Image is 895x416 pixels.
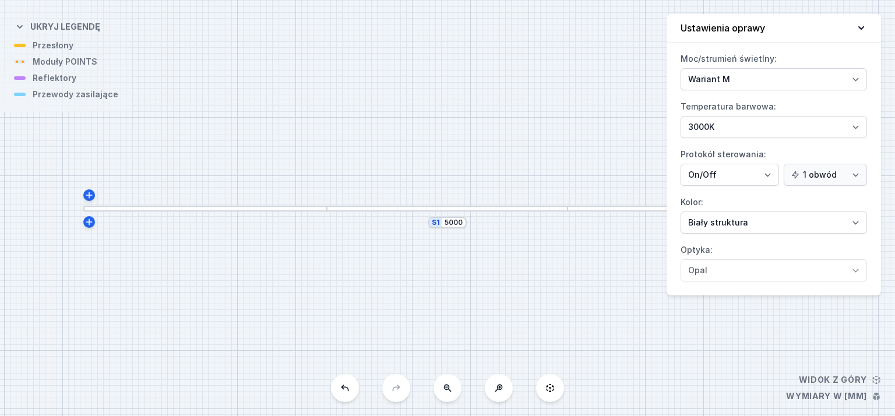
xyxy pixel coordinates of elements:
button: Ukryj legendę [14,12,100,40]
select: Kolor: [681,211,867,234]
h4: Ukryj legendę [30,21,100,33]
input: Wymiar [mm] [445,218,463,227]
select: Optyka: [681,259,867,281]
h4: Ustawienia oprawy [681,21,765,35]
label: Temperatura barwowa: [681,97,867,138]
label: Kolor: [681,193,867,234]
label: Optyka: [681,241,867,281]
select: Protokół sterowania: [784,164,867,186]
select: Moc/strumień świetlny: [681,68,867,90]
label: Protokół sterowania: [681,145,867,186]
select: Temperatura barwowa: [681,116,867,138]
label: Moc/strumień świetlny: [681,50,867,90]
select: Protokół sterowania: [681,164,779,186]
button: Ustawienia oprawy [667,14,881,43]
